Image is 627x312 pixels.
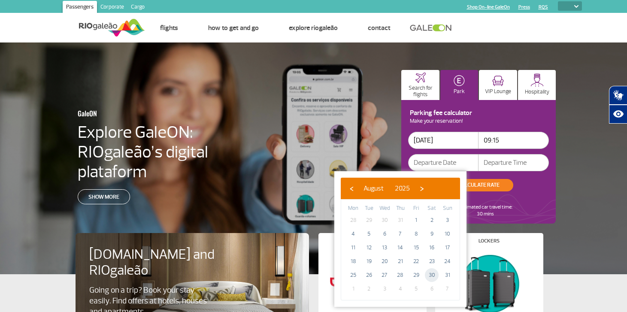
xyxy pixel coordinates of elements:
[160,24,178,32] a: Flights
[362,254,376,268] span: 19
[409,268,423,282] span: 29
[409,282,423,296] span: 5
[378,268,391,282] span: 27
[479,154,549,171] input: Departure Time
[408,119,549,124] p: Make your reservation!
[415,73,426,83] img: airplaneHome.svg
[406,85,435,98] p: Search for flights
[63,1,97,15] a: Passengers
[518,4,530,10] a: Press
[127,1,148,15] a: Cargo
[441,268,454,282] span: 31
[362,241,376,254] span: 12
[409,254,423,268] span: 22
[454,75,465,86] img: carParkingHomeActive.svg
[441,227,454,241] span: 10
[345,183,428,191] bs-datepicker-navigation-view: ​ ​ ​
[440,70,479,100] button: Park
[518,70,556,100] button: Hospitality
[208,24,259,32] a: How to get and go
[78,104,221,122] h3: GaleON
[394,282,407,296] span: 4
[345,182,358,195] button: ‹
[409,241,423,254] span: 15
[458,204,512,218] p: Estimated car travel time: 30 mins
[409,227,423,241] span: 8
[358,182,389,195] button: August
[368,24,391,32] a: Contact
[409,213,423,227] span: 1
[395,184,410,193] span: 2025
[539,4,548,10] a: RQS
[425,282,439,296] span: 6
[334,171,466,307] bs-datepicker-container: calendar
[363,184,384,193] span: August
[394,213,407,227] span: 31
[289,24,338,32] a: Explore RIOgaleão
[444,179,513,191] button: CALCULATE RATE
[394,254,407,268] span: 21
[408,154,479,171] input: Departure Date
[346,282,360,296] span: 1
[479,239,500,243] h4: Lockers
[378,241,391,254] span: 13
[425,268,439,282] span: 30
[97,1,127,15] a: Corporate
[425,227,439,241] span: 9
[530,73,544,87] img: hospitality.svg
[378,227,391,241] span: 6
[609,105,627,124] button: Abrir recursos assistivos.
[408,204,424,213] th: weekday
[378,254,391,268] span: 20
[78,122,263,182] h4: Explore GaleON: RIOgaleão’s digital plataform
[78,189,130,204] a: Show more
[408,132,479,149] input: Entry Date
[479,132,549,149] input: Entry Time
[439,204,455,213] th: weekday
[346,241,360,254] span: 11
[485,88,511,95] p: VIP Lounge
[467,4,510,10] a: Shop On-line GaleOn
[394,268,407,282] span: 28
[609,86,627,105] button: Abrir tradutor de língua de sinais.
[525,89,549,95] p: Hospitality
[479,70,517,100] button: VIP Lounge
[362,213,376,227] span: 29
[378,213,391,227] span: 30
[441,282,454,296] span: 7
[346,227,360,241] span: 4
[415,182,428,195] button: ›
[425,241,439,254] span: 16
[408,111,549,115] h4: Parking fee calculator
[346,268,360,282] span: 25
[362,282,376,296] span: 2
[441,241,454,254] span: 17
[441,213,454,227] span: 3
[492,76,504,86] img: vipRoom.svg
[441,254,454,268] span: 24
[378,282,391,296] span: 3
[424,204,440,213] th: weekday
[393,204,409,213] th: weekday
[346,213,360,227] span: 28
[401,70,439,100] button: Search for flights
[425,213,439,227] span: 2
[377,204,393,213] th: weekday
[425,254,439,268] span: 23
[389,182,415,195] button: 2025
[362,227,376,241] span: 5
[362,268,376,282] span: 26
[89,247,226,279] h4: [DOMAIN_NAME] and RIOgaleão
[361,204,377,213] th: weekday
[394,227,407,241] span: 7
[394,241,407,254] span: 14
[454,88,465,95] p: Park
[609,86,627,124] div: Plugin de acessibilidade da Hand Talk.
[345,204,361,213] th: weekday
[346,254,360,268] span: 18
